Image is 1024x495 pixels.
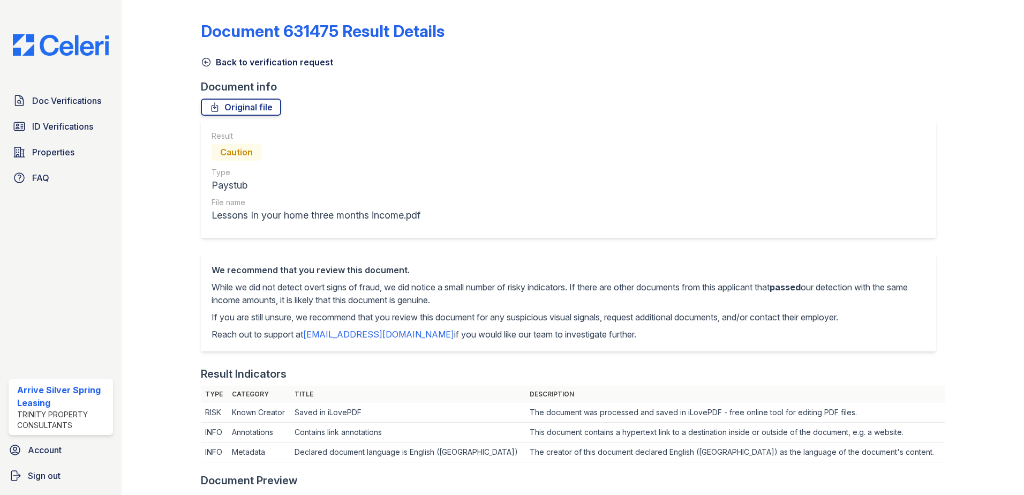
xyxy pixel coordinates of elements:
[290,442,526,462] td: Declared document language is English ([GEOGRAPHIC_DATA])
[32,120,93,133] span: ID Verifications
[4,34,117,56] img: CE_Logo_Blue-a8612792a0a2168367f1c8372b55b34899dd931a85d93a1a3d3e32e68fde9ad4.png
[9,116,113,137] a: ID Verifications
[303,329,454,340] a: [EMAIL_ADDRESS][DOMAIN_NAME]
[9,90,113,111] a: Doc Verifications
[228,386,290,403] th: Category
[17,409,109,431] div: Trinity Property Consultants
[525,442,945,462] td: The creator of this document declared English ([GEOGRAPHIC_DATA]) as the language of the document...
[290,386,526,403] th: Title
[212,131,420,141] div: Result
[212,144,261,161] div: Caution
[212,281,925,306] p: While we did not detect overt signs of fraud, we did notice a small number of risky indicators. I...
[212,311,925,324] p: If you are still unsure, we recommend that you review this document for any suspicious visual sig...
[201,21,445,41] a: Document 631475 Result Details
[4,439,117,461] a: Account
[201,442,228,462] td: INFO
[212,167,420,178] div: Type
[979,452,1013,484] iframe: chat widget
[525,403,945,423] td: The document was processed and saved in iLovePDF - free online tool for editing PDF files.
[32,94,101,107] span: Doc Verifications
[4,465,117,486] a: Sign out
[201,56,333,69] a: Back to verification request
[201,386,228,403] th: Type
[32,146,74,159] span: Properties
[17,384,109,409] div: Arrive Silver Spring Leasing
[290,403,526,423] td: Saved in iLovePDF
[28,469,61,482] span: Sign out
[212,264,925,276] div: We recommend that you review this document.
[201,366,287,381] div: Result Indicators
[228,423,290,442] td: Annotations
[9,141,113,163] a: Properties
[525,423,945,442] td: This document contains a hypertext link to a destination inside or outside of the document, e.g. ...
[9,167,113,189] a: FAQ
[32,171,49,184] span: FAQ
[201,403,228,423] td: RISK
[212,197,420,208] div: File name
[212,178,420,193] div: Paystub
[28,444,62,456] span: Account
[770,282,801,292] span: passed
[201,79,945,94] div: Document info
[212,328,925,341] p: Reach out to support at if you would like our team to investigate further.
[201,423,228,442] td: INFO
[228,403,290,423] td: Known Creator
[525,386,945,403] th: Description
[212,208,420,223] div: Lessons In your home three months income.pdf
[201,99,281,116] a: Original file
[201,473,298,488] div: Document Preview
[228,442,290,462] td: Metadata
[290,423,526,442] td: Contains link annotations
